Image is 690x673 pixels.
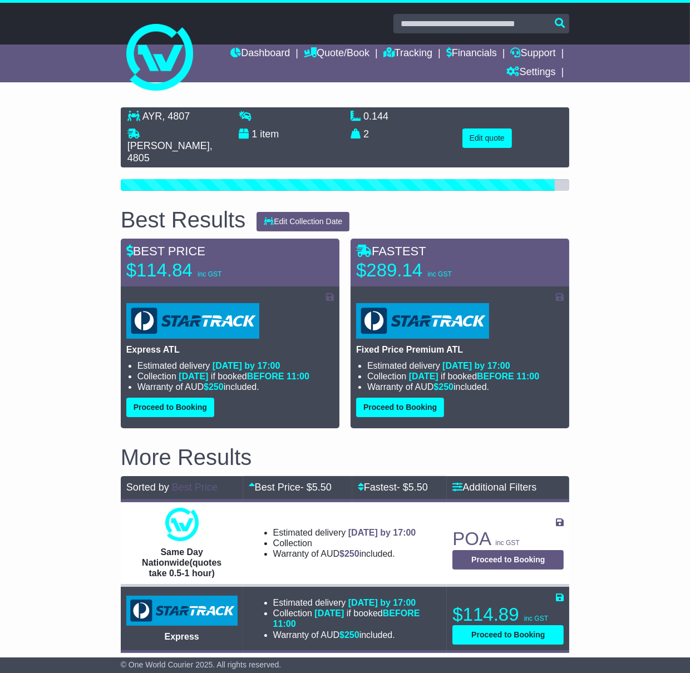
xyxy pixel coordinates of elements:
[367,382,564,392] li: Warranty of AUD included.
[356,259,495,281] p: $289.14
[165,632,199,641] span: Express
[137,371,334,382] li: Collection
[367,360,564,371] li: Estimated delivery
[452,482,536,493] a: Additional Filters
[142,111,162,122] span: AYR
[433,382,454,392] span: $
[495,539,519,547] span: inc GST
[312,482,332,493] span: 5.50
[137,382,334,392] li: Warranty of AUD included.
[165,508,199,541] img: One World Courier: Same Day Nationwide(quotes take 0.5-1 hour)
[304,44,369,63] a: Quote/Book
[339,630,359,640] span: $
[172,482,218,493] a: Best Price
[198,270,221,278] span: inc GST
[446,44,497,63] a: Financials
[142,547,221,578] span: Same Day Nationwide(quotes take 0.5-1 hour)
[273,608,420,629] span: if booked
[524,615,548,622] span: inc GST
[356,398,444,417] button: Proceed to Booking
[363,128,369,140] span: 2
[356,303,489,339] img: StarTrack: Fixed Price Premium ATL
[273,608,440,629] li: Collection
[213,361,280,370] span: [DATE] by 17:00
[383,608,420,618] span: BEFORE
[438,382,454,392] span: 250
[204,382,224,392] span: $
[452,603,564,626] p: $114.89
[230,44,290,63] a: Dashboard
[273,548,416,559] li: Warranty of AUD included.
[300,482,332,493] span: - $
[273,527,416,538] li: Estimated delivery
[273,538,416,548] li: Collection
[260,128,279,140] span: item
[408,482,428,493] span: 5.50
[442,361,510,370] span: [DATE] by 17:00
[516,372,539,381] span: 11:00
[121,660,282,669] span: © One World Courier 2025. All rights reserved.
[344,549,359,558] span: 250
[348,598,416,607] span: [DATE] by 17:00
[507,63,556,82] a: Settings
[126,303,259,339] img: StarTrack: Express ATL
[273,630,440,640] li: Warranty of AUD included.
[397,482,428,493] span: - $
[179,372,208,381] span: [DATE]
[452,625,564,645] button: Proceed to Booking
[511,44,556,63] a: Support
[427,270,451,278] span: inc GST
[126,259,265,281] p: $114.84
[356,244,426,258] span: FASTEST
[409,372,438,381] span: [DATE]
[247,372,284,381] span: BEFORE
[273,619,296,629] span: 11:00
[477,372,514,381] span: BEFORE
[137,360,334,371] li: Estimated delivery
[126,344,334,355] p: Express ATL
[356,344,564,355] p: Fixed Price Premium ATL
[179,372,309,381] span: if booked
[162,111,190,122] span: , 4807
[348,528,416,537] span: [DATE] by 17:00
[252,128,257,140] span: 1
[209,382,224,392] span: 250
[273,597,440,608] li: Estimated delivery
[127,140,210,151] span: [PERSON_NAME]
[462,128,512,148] button: Edit quote
[115,207,252,232] div: Best Results
[249,482,332,493] a: Best Price- $5.50
[363,111,388,122] span: 0.144
[126,482,169,493] span: Sorted by
[339,549,359,558] span: $
[383,44,432,63] a: Tracking
[126,244,205,258] span: BEST PRICE
[121,445,570,469] h2: More Results
[287,372,309,381] span: 11:00
[452,528,564,550] p: POA
[344,630,359,640] span: 250
[452,550,564,570] button: Proceed to Booking
[314,608,344,618] span: [DATE]
[257,212,349,231] button: Edit Collection Date
[367,371,564,382] li: Collection
[127,140,213,164] span: , 4805
[126,596,238,626] img: StarTrack: Express
[126,398,214,417] button: Proceed to Booking
[409,372,539,381] span: if booked
[358,482,428,493] a: Fastest- $5.50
